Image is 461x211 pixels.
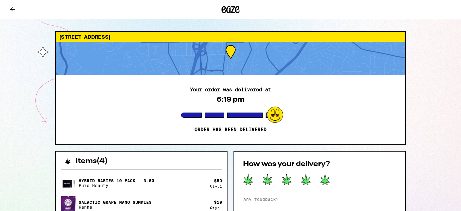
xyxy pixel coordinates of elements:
p: Order has been delivered [194,127,267,133]
p: Hybrid Babies 10 Pack - 3.5g [79,178,154,183]
img: Hybrid Babies 10 Pack - 3.5g [61,175,77,191]
div: [STREET_ADDRESS] [56,32,405,42]
input: Any feedback? [243,195,396,204]
h2: Items ( 4 ) [76,158,108,165]
p: Galactic Grape Nano Gummies [79,200,152,205]
div: $ 50 [214,178,222,183]
p: Kanha [79,205,152,209]
div: $ 19 [214,200,222,205]
h2: Your order was delivered at [190,87,271,92]
h2: How was your delivery? [243,161,396,168]
p: Pure Beauty [79,183,154,188]
div: Qty: 1 [210,206,222,210]
div: Qty: 1 [210,184,222,188]
div: 6:19 pm [217,95,244,104]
